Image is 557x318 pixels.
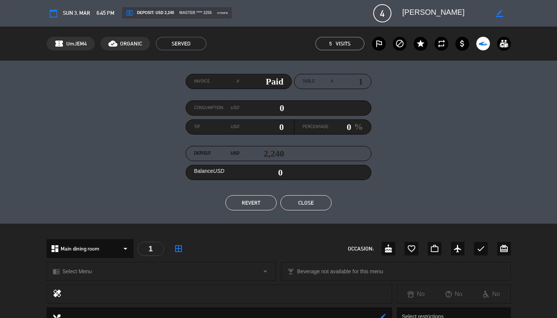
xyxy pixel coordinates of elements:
input: 0 [239,76,283,87]
span: confirmation_number [55,39,64,48]
div: No [397,289,435,299]
em: USD [230,123,239,131]
i: work_outline [430,244,439,253]
span: Select Menu [63,267,92,276]
button: calendar_today [47,6,60,20]
i: border_all [174,244,183,253]
label: Consumption [194,104,239,112]
em: # [236,78,239,85]
button: REVERT [225,195,277,210]
span: stripe [217,11,228,16]
i: cake [384,244,393,253]
input: number [333,76,363,87]
label: Tip [194,123,239,131]
button: Close [280,195,332,210]
input: 0 [329,121,351,133]
i: local_atm [126,9,133,17]
i: check [476,244,485,253]
div: No [473,289,510,299]
i: chrome_reader_mode [53,268,60,275]
input: 0 [239,102,284,114]
span: UmJEM4 [66,39,87,48]
span: Main dining room [61,244,99,253]
label: Deposit [194,150,239,157]
i: outlined_flag [374,39,383,48]
em: % [351,119,363,134]
i: dashboard [50,244,59,253]
span: ORGANIC [120,39,142,48]
i: repeat [437,39,446,48]
i: border_color [496,10,503,17]
span: Sun 3, Mar [63,9,90,17]
span: Deposit: USD 2,240 [126,9,174,17]
i: arrow_drop_down [261,267,270,276]
em: USD [213,168,225,174]
div: No [435,289,473,299]
label: Balance [194,167,224,175]
i: arrow_drop_down [121,244,130,253]
em: USD [230,104,239,112]
span: SERVED [156,37,207,50]
em: USD [230,150,239,157]
i: local_bar [287,268,294,275]
em: Visits [336,39,350,48]
i: star [416,39,425,48]
i: airplanemode_active [453,244,462,253]
span: 5 [329,39,332,48]
i: attach_money [458,39,467,48]
em: # [330,78,333,85]
span: OCCASION: [348,244,374,253]
span: 4 [373,4,391,22]
i: card_giftcard [499,244,508,253]
input: 0 [239,121,284,133]
i: block [395,39,404,48]
span: Table [302,78,315,85]
span: 6:45 PM [97,9,114,17]
i: favorite_border [407,244,416,253]
i: calendar_today [49,9,58,18]
i: cloud_done [108,39,117,48]
span: Beverage not available for this menu [297,267,383,276]
div: 1 [138,242,164,256]
i: healing [53,289,62,299]
label: Percentage [302,123,329,131]
label: Invoice [194,78,239,85]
